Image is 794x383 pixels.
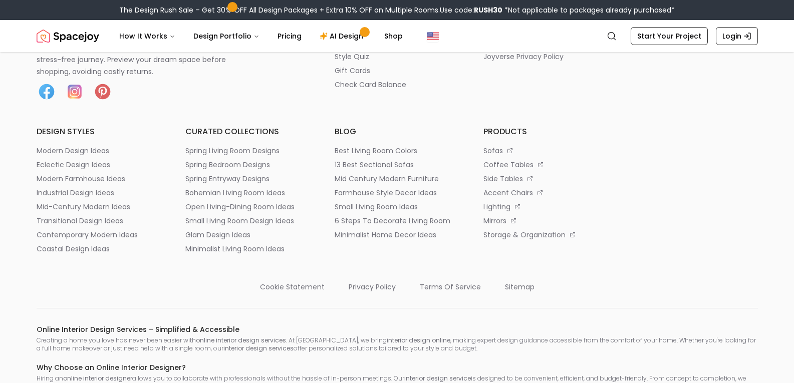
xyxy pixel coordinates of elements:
a: gift cards [335,66,460,76]
a: coffee tables [483,160,609,170]
img: Facebook icon [37,82,57,102]
a: industrial design ideas [37,188,162,198]
p: spring entryway designs [185,174,270,184]
a: Start Your Project [631,27,708,45]
p: sitemap [505,282,535,292]
a: 13 best sectional sofas [335,160,460,170]
img: Pinterest icon [93,82,113,102]
p: terms of service [420,282,481,292]
p: sofas [483,146,503,156]
p: lighting [483,202,510,212]
p: modern design ideas [37,146,109,156]
strong: online interior design services [196,336,286,344]
button: How It Works [111,26,183,46]
a: accent chairs [483,188,609,198]
img: United States [427,30,439,42]
p: industrial design ideas [37,188,114,198]
div: The Design Rush Sale – Get 30% OFF All Design Packages + Extra 10% OFF on Multiple Rooms. [119,5,675,15]
a: Login [716,27,758,45]
a: storage & organization [483,230,609,240]
a: mid-century modern ideas [37,202,162,212]
p: small living room ideas [335,202,418,212]
p: minimalist home decor ideas [335,230,436,240]
p: cookie statement [260,282,325,292]
a: open living-dining room ideas [185,202,311,212]
a: Spacejoy [37,26,99,46]
h6: Why Choose an Online Interior Designer? [37,362,758,372]
a: AI Design [312,26,374,46]
a: privacy policy [349,278,396,292]
nav: Global [37,20,758,52]
strong: interior design services [223,344,294,352]
p: bohemian living room ideas [185,188,285,198]
a: minimalist living room ideas [185,244,311,254]
a: joyverse privacy policy [483,52,609,62]
a: spring entryway designs [185,174,311,184]
p: joyverse privacy policy [483,52,564,62]
a: farmhouse style decor ideas [335,188,460,198]
a: check card balance [335,80,460,90]
p: Creating a home you love has never been easier with . At [GEOGRAPHIC_DATA], we bring , making exp... [37,336,758,352]
a: lighting [483,202,609,212]
p: farmhouse style decor ideas [335,188,437,198]
p: small living room design ideas [185,216,294,226]
p: spring living room designs [185,146,280,156]
span: *Not applicable to packages already purchased* [502,5,675,15]
p: open living-dining room ideas [185,202,295,212]
p: style quiz [335,52,369,62]
b: RUSH30 [474,5,502,15]
p: minimalist living room ideas [185,244,285,254]
p: contemporary modern ideas [37,230,138,240]
strong: online interior designer [63,374,132,382]
p: side tables [483,174,523,184]
p: 13 best sectional sofas [335,160,414,170]
h6: Online Interior Design Services – Simplified & Accessible [37,324,758,334]
button: Design Portfolio [185,26,268,46]
a: minimalist home decor ideas [335,230,460,240]
p: accent chairs [483,188,533,198]
a: modern design ideas [37,146,162,156]
p: transitional design ideas [37,216,123,226]
a: contemporary modern ideas [37,230,162,240]
a: small living room ideas [335,202,460,212]
h6: design styles [37,126,162,138]
span: Use code: [440,5,502,15]
p: storage & organization [483,230,566,240]
p: glam design ideas [185,230,250,240]
h6: blog [335,126,460,138]
p: best living room colors [335,146,417,156]
p: modern farmhouse ideas [37,174,125,184]
p: coffee tables [483,160,534,170]
a: 6 steps to decorate living room [335,216,460,226]
a: modern farmhouse ideas [37,174,162,184]
a: mid century modern furniture [335,174,460,184]
a: sitemap [505,278,535,292]
p: eclectic design ideas [37,160,110,170]
p: check card balance [335,80,406,90]
a: glam design ideas [185,230,311,240]
a: best living room colors [335,146,460,156]
a: Shop [376,26,411,46]
img: Instagram icon [65,82,85,102]
a: transitional design ideas [37,216,162,226]
a: bohemian living room ideas [185,188,311,198]
strong: interior design online [387,336,450,344]
img: Spacejoy Logo [37,26,99,46]
a: Pricing [270,26,310,46]
a: style quiz [335,52,460,62]
a: side tables [483,174,609,184]
p: 6 steps to decorate living room [335,216,450,226]
nav: Main [111,26,411,46]
p: gift cards [335,66,370,76]
h6: products [483,126,609,138]
a: small living room design ideas [185,216,311,226]
a: terms of service [420,278,481,292]
strong: interior design service [404,374,471,382]
a: spring bedroom designs [185,160,311,170]
p: mid-century modern ideas [37,202,130,212]
a: cookie statement [260,278,325,292]
p: coastal design ideas [37,244,110,254]
p: mirrors [483,216,506,226]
